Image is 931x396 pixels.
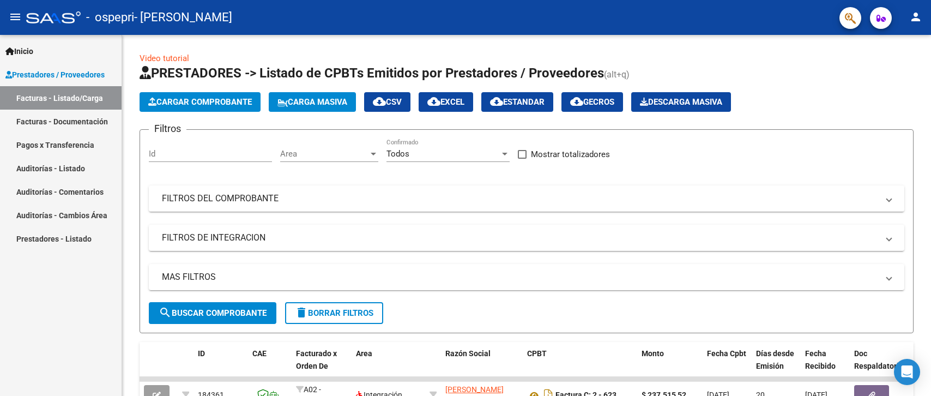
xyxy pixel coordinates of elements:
[140,92,261,112] button: Cargar Comprobante
[248,342,292,390] datatable-header-cell: CAE
[356,349,372,358] span: Area
[445,349,491,358] span: Razón Social
[140,53,189,63] a: Video tutorial
[854,349,903,370] span: Doc Respaldatoria
[604,69,630,80] span: (alt+q)
[894,359,920,385] div: Open Intercom Messenger
[296,349,337,370] span: Facturado x Orden De
[149,264,904,290] mat-expansion-panel-header: MAS FILTROS
[805,349,836,370] span: Fecha Recibido
[162,271,878,283] mat-panel-title: MAS FILTROS
[373,97,402,107] span: CSV
[86,5,134,29] span: - ospepri
[386,149,409,159] span: Todos
[149,302,276,324] button: Buscar Comprobante
[149,225,904,251] mat-expansion-panel-header: FILTROS DE INTEGRACION
[149,121,186,136] h3: Filtros
[531,148,610,161] span: Mostrar totalizadores
[373,95,386,108] mat-icon: cloud_download
[527,349,547,358] span: CPBT
[481,92,553,112] button: Estandar
[5,69,105,81] span: Prestadores / Proveedores
[631,92,731,112] app-download-masive: Descarga masiva de comprobantes (adjuntos)
[280,149,368,159] span: Area
[427,95,440,108] mat-icon: cloud_download
[364,92,410,112] button: CSV
[134,5,232,29] span: - [PERSON_NAME]
[756,349,794,370] span: Días desde Emisión
[9,10,22,23] mat-icon: menu
[162,193,878,205] mat-panel-title: FILTROS DEL COMPROBANTE
[703,342,752,390] datatable-header-cell: Fecha Cpbt
[490,95,503,108] mat-icon: cloud_download
[850,342,915,390] datatable-header-cell: Doc Respaldatoria
[419,92,473,112] button: EXCEL
[909,10,922,23] mat-icon: person
[640,97,722,107] span: Descarga Masiva
[561,92,623,112] button: Gecros
[292,342,352,390] datatable-header-cell: Facturado x Orden De
[801,342,850,390] datatable-header-cell: Fecha Recibido
[277,97,347,107] span: Carga Masiva
[159,306,172,319] mat-icon: search
[752,342,801,390] datatable-header-cell: Días desde Emisión
[570,97,614,107] span: Gecros
[269,92,356,112] button: Carga Masiva
[523,342,637,390] datatable-header-cell: CPBT
[194,342,248,390] datatable-header-cell: ID
[570,95,583,108] mat-icon: cloud_download
[149,185,904,212] mat-expansion-panel-header: FILTROS DEL COMPROBANTE
[198,349,205,358] span: ID
[148,97,252,107] span: Cargar Comprobante
[642,349,664,358] span: Monto
[252,349,267,358] span: CAE
[295,308,373,318] span: Borrar Filtros
[441,342,523,390] datatable-header-cell: Razón Social
[445,385,504,394] span: [PERSON_NAME]
[352,342,425,390] datatable-header-cell: Area
[490,97,545,107] span: Estandar
[159,308,267,318] span: Buscar Comprobante
[427,97,464,107] span: EXCEL
[637,342,703,390] datatable-header-cell: Monto
[631,92,731,112] button: Descarga Masiva
[5,45,33,57] span: Inicio
[285,302,383,324] button: Borrar Filtros
[295,306,308,319] mat-icon: delete
[162,232,878,244] mat-panel-title: FILTROS DE INTEGRACION
[140,65,604,81] span: PRESTADORES -> Listado de CPBTs Emitidos por Prestadores / Proveedores
[707,349,746,358] span: Fecha Cpbt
